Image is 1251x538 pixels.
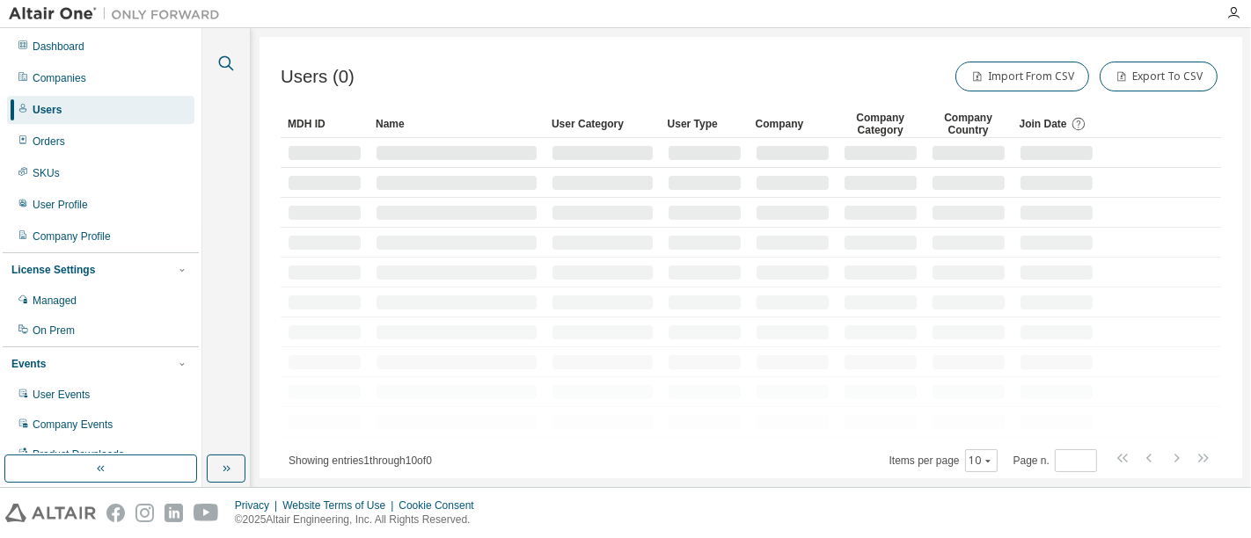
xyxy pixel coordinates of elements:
div: Company Country [932,110,1006,138]
div: Website Terms of Use [282,498,399,513]
img: linkedin.svg [165,504,183,522]
span: Users (0) [281,67,355,87]
p: © 2025 Altair Engineering, Inc. All Rights Reserved. [235,513,485,527]
span: Page n. [1013,449,1097,472]
div: User Type [668,110,742,138]
img: altair_logo.svg [5,504,96,522]
div: License Settings [11,263,95,277]
div: Companies [33,71,86,85]
button: 10 [969,454,993,468]
div: Privacy [235,498,282,513]
img: youtube.svg [194,504,219,522]
svg: Date when the user was first added or directly signed up. If the user was deleted and later re-ad... [1071,116,1086,132]
button: Export To CSV [1100,62,1218,91]
div: Company Category [844,110,918,138]
img: facebook.svg [106,504,125,522]
span: Join Date [1020,118,1067,130]
div: User Category [552,110,654,138]
div: User Events [33,388,90,402]
div: SKUs [33,166,60,180]
div: Company Events [33,418,113,432]
div: Dashboard [33,40,84,54]
div: Company Profile [33,229,111,244]
img: instagram.svg [135,504,154,522]
div: Orders [33,134,65,149]
div: Managed [33,294,77,308]
div: On Prem [33,324,75,338]
img: Altair One [9,5,229,23]
div: Cookie Consent [399,498,484,513]
div: Users [33,103,62,117]
div: MDH ID [288,110,362,138]
div: Company [756,110,830,138]
div: Name [376,110,538,138]
button: Import From CSV [955,62,1089,91]
span: Items per page [889,449,998,472]
div: Product Downloads [33,447,124,462]
div: User Profile [33,198,88,212]
div: Events [11,357,46,371]
span: Showing entries 1 through 10 of 0 [289,454,432,467]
